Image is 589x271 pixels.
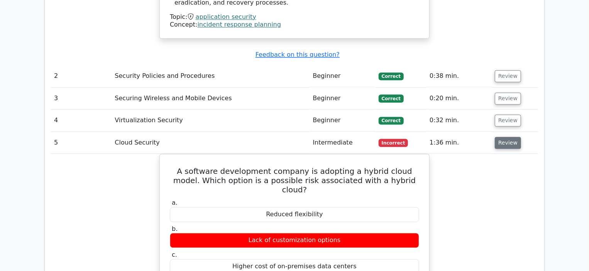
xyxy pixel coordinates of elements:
td: 0:38 min. [427,65,492,87]
a: incident response planning [198,21,281,28]
td: 4 [51,109,112,131]
span: c. [172,251,177,258]
span: Correct [379,94,404,102]
td: Security Policies and Procedures [112,65,310,87]
td: Beginner [310,109,375,131]
span: b. [172,225,178,232]
td: Securing Wireless and Mobile Devices [112,88,310,109]
h5: A software development company is adopting a hybrid cloud model. Which option is a possible risk ... [169,167,420,194]
td: 5 [51,132,112,154]
div: Reduced flexibility [170,207,419,222]
td: Virtualization Security [112,109,310,131]
a: Feedback on this question? [256,51,340,58]
div: Topic: [170,13,419,21]
a: application security [196,13,256,20]
td: 1:36 min. [427,132,492,154]
td: 0:20 min. [427,88,492,109]
button: Review [495,137,521,149]
div: Concept: [170,21,419,29]
td: Cloud Security [112,132,310,154]
span: a. [172,199,178,206]
span: Correct [379,72,404,80]
button: Review [495,93,521,104]
button: Review [495,70,521,82]
td: 3 [51,88,112,109]
div: Lack of customization options [170,233,419,248]
span: Incorrect [379,139,408,146]
td: 2 [51,65,112,87]
td: Beginner [310,88,375,109]
button: Review [495,114,521,126]
span: Correct [379,117,404,125]
td: 0:32 min. [427,109,492,131]
td: Beginner [310,65,375,87]
td: Intermediate [310,132,375,154]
